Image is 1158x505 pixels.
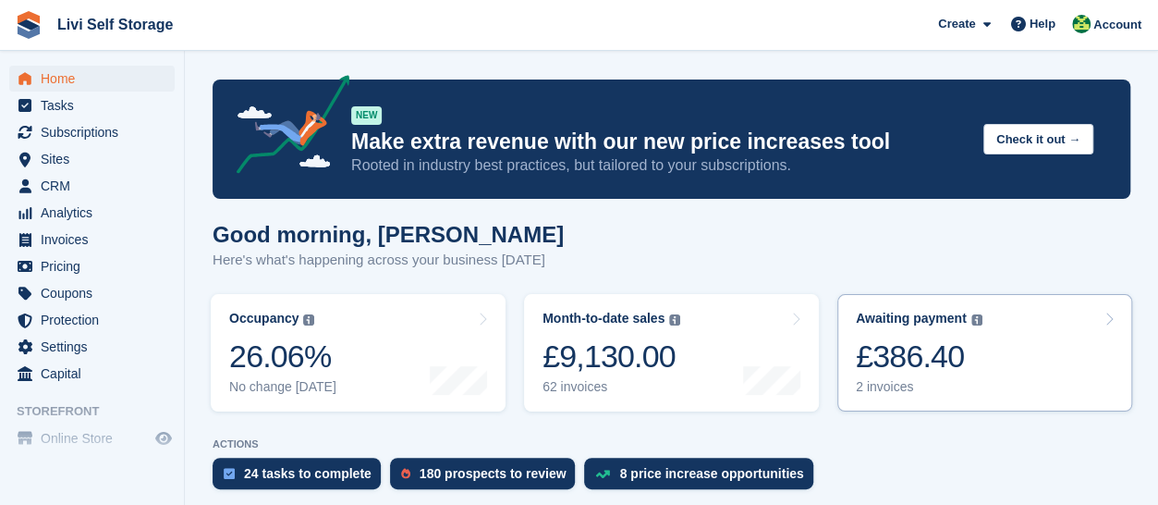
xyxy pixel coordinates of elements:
[420,466,567,481] div: 180 prospects to review
[524,294,819,412] a: Month-to-date sales £9,130.00 62 invoices
[401,468,410,479] img: prospect-51fa495bee0391a8d652442698ab0144808aea92771e9ea1ae160a38d050c398.svg
[41,92,152,118] span: Tasks
[229,311,299,326] div: Occupancy
[837,294,1132,412] a: Awaiting payment £386.40 2 invoices
[1093,16,1141,34] span: Account
[229,338,336,376] div: 26.06%
[229,379,336,395] div: No change [DATE]
[41,66,152,92] span: Home
[41,200,152,226] span: Analytics
[9,146,175,172] a: menu
[542,338,680,376] div: £9,130.00
[41,146,152,172] span: Sites
[244,466,372,481] div: 24 tasks to complete
[213,458,390,499] a: 24 tasks to complete
[669,314,680,326] img: icon-info-grey-7440780725fd019a000dd9b08b2336e03edf1995a4989e88bcd33f0948082b44.svg
[595,470,610,478] img: price_increase_opportunities-93ffe204e8149a01c8c9dc8f82e8f89637d9d84a8eef4429ea346261dce0b2c0.svg
[9,92,175,118] a: menu
[584,458,822,499] a: 8 price increase opportunities
[9,200,175,226] a: menu
[41,173,152,199] span: CRM
[619,466,803,481] div: 8 price increase opportunities
[856,338,982,376] div: £386.40
[971,314,982,326] img: icon-info-grey-7440780725fd019a000dd9b08b2336e03edf1995a4989e88bcd33f0948082b44.svg
[351,106,382,125] div: NEW
[542,311,664,326] div: Month-to-date sales
[9,173,175,199] a: menu
[1072,15,1091,33] img: Alex Handyside
[1030,15,1055,33] span: Help
[983,124,1093,154] button: Check it out →
[41,280,152,306] span: Coupons
[224,468,235,479] img: task-75834270c22a3079a89374b754ae025e5fb1db73e45f91037f5363f120a921f8.svg
[351,155,969,176] p: Rooted in industry best practices, but tailored to your subscriptions.
[9,425,175,451] a: menu
[9,361,175,387] a: menu
[15,11,43,39] img: stora-icon-8386f47178a22dfd0bd8f6a31ec36ba5ce8667c1dd55bd0f319d3a0aa187defe.svg
[542,379,680,395] div: 62 invoices
[211,294,506,412] a: Occupancy 26.06% No change [DATE]
[41,253,152,279] span: Pricing
[9,66,175,92] a: menu
[221,75,350,180] img: price-adjustments-announcement-icon-8257ccfd72463d97f412b2fc003d46551f7dbcb40ab6d574587a9cd5c0d94...
[41,334,152,360] span: Settings
[41,425,152,451] span: Online Store
[390,458,585,499] a: 180 prospects to review
[213,250,564,271] p: Here's what's happening across your business [DATE]
[41,227,152,252] span: Invoices
[856,379,982,395] div: 2 invoices
[9,280,175,306] a: menu
[856,311,967,326] div: Awaiting payment
[9,227,175,252] a: menu
[9,334,175,360] a: menu
[50,9,180,40] a: Livi Self Storage
[9,253,175,279] a: menu
[41,307,152,333] span: Protection
[9,119,175,145] a: menu
[938,15,975,33] span: Create
[9,307,175,333] a: menu
[41,361,152,387] span: Capital
[17,402,184,421] span: Storefront
[152,427,175,450] a: Preview store
[303,314,314,326] img: icon-info-grey-7440780725fd019a000dd9b08b2336e03edf1995a4989e88bcd33f0948082b44.svg
[213,438,1130,450] p: ACTIONS
[213,222,564,247] h1: Good morning, [PERSON_NAME]
[41,119,152,145] span: Subscriptions
[351,129,969,155] p: Make extra revenue with our new price increases tool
